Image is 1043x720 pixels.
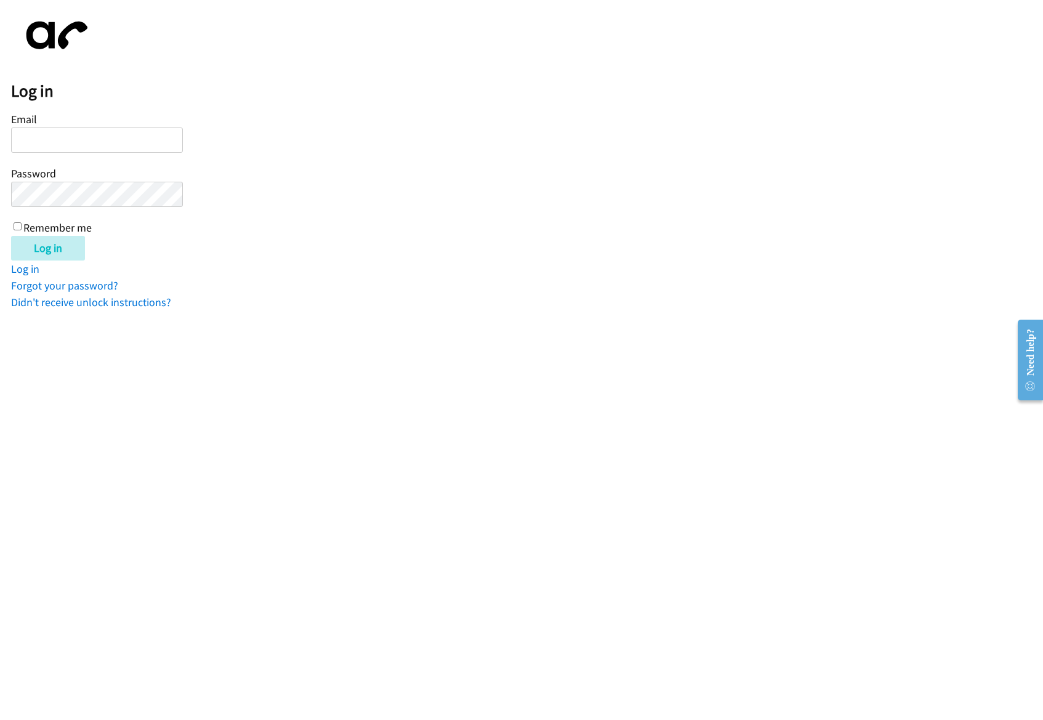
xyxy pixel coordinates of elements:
[11,295,171,309] a: Didn't receive unlock instructions?
[11,166,56,180] label: Password
[11,236,85,261] input: Log in
[11,81,1043,102] h2: Log in
[23,220,92,235] label: Remember me
[11,262,39,276] a: Log in
[11,112,37,126] label: Email
[1007,311,1043,409] iframe: Resource Center
[11,11,97,60] img: aphone-8a226864a2ddd6a5e75d1ebefc011f4aa8f32683c2d82f3fb0802fe031f96514.svg
[11,278,118,293] a: Forgot your password?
